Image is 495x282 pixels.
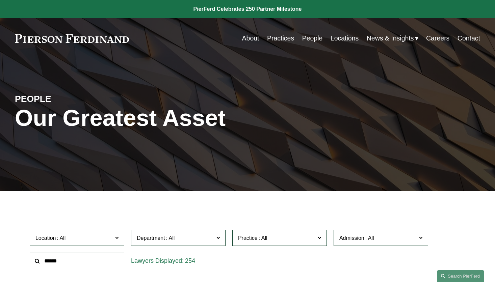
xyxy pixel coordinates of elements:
[426,32,449,45] a: Careers
[302,32,323,45] a: People
[367,32,414,44] span: News & Insights
[339,235,364,241] span: Admission
[458,32,480,45] a: Contact
[15,105,325,132] h1: Our Greatest Asset
[238,235,258,241] span: Practice
[137,235,165,241] span: Department
[331,32,359,45] a: Locations
[35,235,56,241] span: Location
[185,257,195,264] span: 254
[15,93,131,105] h4: PEOPLE
[437,270,484,282] a: Search this site
[267,32,294,45] a: Practices
[242,32,259,45] a: About
[367,32,418,45] a: folder dropdown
